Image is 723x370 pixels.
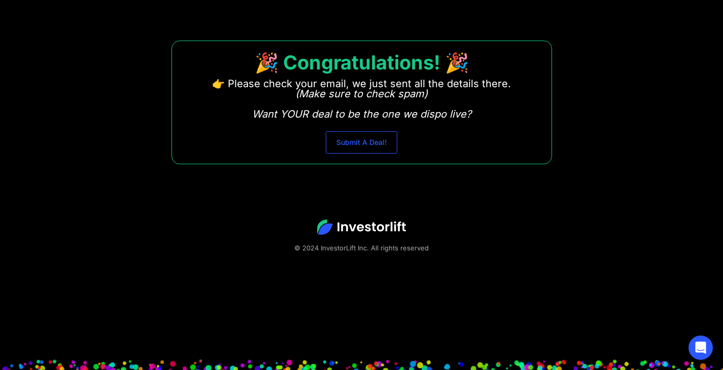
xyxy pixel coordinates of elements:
[252,88,471,120] em: (Make sure to check spam) Want YOUR deal to be the one we dispo live?
[688,336,713,360] div: Open Intercom Messenger
[212,79,511,119] p: 👉 Please check your email, we just sent all the details there. ‍
[255,51,469,74] strong: 🎉 Congratulations! 🎉
[326,131,397,154] a: Submit A Deal!
[36,243,687,253] div: © 2024 InvestorLift Inc. All rights reserved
